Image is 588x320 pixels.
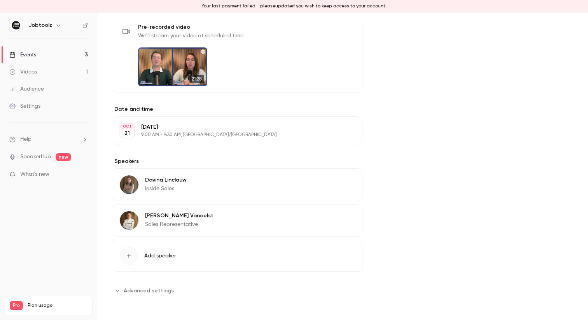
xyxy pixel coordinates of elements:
[20,170,49,178] span: What's new
[141,123,321,131] p: [DATE]
[145,220,213,228] p: Sales Representative
[145,176,187,184] p: Davina Linclauw
[9,85,44,93] div: Audience
[138,32,243,40] span: We'll stream your video at scheduled time
[113,204,362,237] div: Arne Vanaelst[PERSON_NAME] VanaelstSales Representative
[9,68,37,76] div: Videos
[12,12,19,19] img: logo_orange.svg
[56,153,71,161] span: new
[201,3,387,10] p: Your last payment failed - please if you wish to keep access to your account.
[20,135,31,143] span: Help
[30,46,70,51] div: Domain Overview
[12,20,19,26] img: website_grey.svg
[120,175,138,194] img: Davina Linclauw
[20,20,86,26] div: Domain: [DOMAIN_NAME]
[9,51,36,59] div: Events
[9,135,88,143] li: help-dropdown-opener
[138,23,243,31] span: Pre-recorded video
[113,240,362,272] button: Add speaker
[77,45,84,51] img: tab_keywords_by_traffic_grey.svg
[145,185,187,192] p: Inside Sales
[22,12,38,19] div: v 4.0.25
[113,284,362,297] section: Advanced settings
[275,3,292,10] button: update
[20,153,51,161] a: SpeakerHub
[10,301,23,310] span: Pro
[10,19,22,31] img: Jobtoolz
[113,168,362,201] div: Davina LinclauwDavina LinclauwInside Sales
[113,157,362,165] label: Speakers
[120,211,138,230] img: Arne Vanaelst
[124,287,174,295] span: Advanced settings
[21,45,27,51] img: tab_domain_overview_orange.svg
[144,252,176,260] span: Add speaker
[145,212,213,220] p: [PERSON_NAME] Vanaelst
[124,129,130,137] p: 21
[141,132,321,138] p: 9:00 AM - 9:30 AM, [GEOGRAPHIC_DATA]/[GEOGRAPHIC_DATA]
[113,284,178,297] button: Advanced settings
[120,124,134,129] div: OCT
[189,75,204,83] span: 21:28
[86,46,131,51] div: Keywords by Traffic
[29,21,52,29] h6: Jobtoolz
[113,105,362,113] label: Date and time
[28,303,87,309] span: Plan usage
[9,102,40,110] div: Settings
